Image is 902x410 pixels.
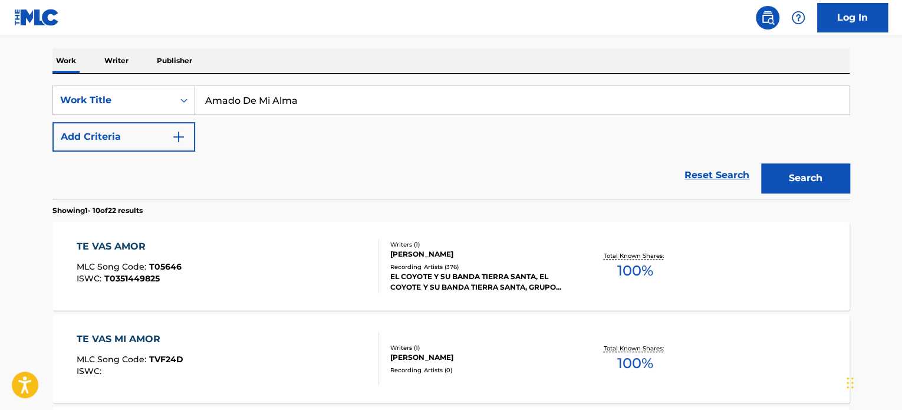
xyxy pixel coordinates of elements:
a: Reset Search [679,162,755,188]
div: [PERSON_NAME] [390,249,568,260]
span: T05646 [149,261,182,272]
a: TE VAS MI AMORMLC Song Code:TVF24DISWC:Writers (1)[PERSON_NAME]Recording Artists (0)Total Known S... [52,314,850,403]
div: [PERSON_NAME] [390,352,568,363]
img: MLC Logo [14,9,60,26]
div: TE VAS MI AMOR [77,332,183,346]
span: 100 % [617,260,653,281]
div: Writers ( 1 ) [390,240,568,249]
span: TVF24D [149,354,183,365]
img: help [791,11,805,25]
p: Writer [101,48,132,73]
p: Total Known Shares: [603,251,666,260]
div: Recording Artists ( 0 ) [390,366,568,375]
span: ISWC : [77,366,104,376]
div: TE VAS AMOR [77,240,182,254]
form: Search Form [52,86,850,199]
span: 100 % [617,353,653,374]
p: Total Known Shares: [603,344,666,353]
button: Search [761,163,850,193]
span: MLC Song Code : [77,354,149,365]
div: EL COYOTE Y SU BANDA TIERRA SANTA, EL COYOTE Y SU BANDA TIERRA SANTA, GRUPO FIRME, EL COYOTE Y SU... [390,271,568,293]
div: Recording Artists ( 376 ) [390,263,568,271]
div: Help [786,6,810,29]
span: MLC Song Code : [77,261,149,272]
img: 9d2ae6d4665cec9f34b9.svg [172,130,186,144]
img: search [761,11,775,25]
span: ISWC : [77,273,104,284]
p: Publisher [153,48,196,73]
p: Showing 1 - 10 of 22 results [52,205,143,216]
a: Log In [817,3,888,32]
p: Work [52,48,80,73]
a: Public Search [756,6,779,29]
span: T0351449825 [104,273,160,284]
div: Work Title [60,93,166,107]
div: Drag [847,365,854,401]
div: Writers ( 1 ) [390,343,568,352]
button: Add Criteria [52,122,195,152]
iframe: Chat Widget [843,353,902,410]
a: TE VAS AMORMLC Song Code:T05646ISWC:T0351449825Writers (1)[PERSON_NAME]Recording Artists (376)EL ... [52,222,850,310]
